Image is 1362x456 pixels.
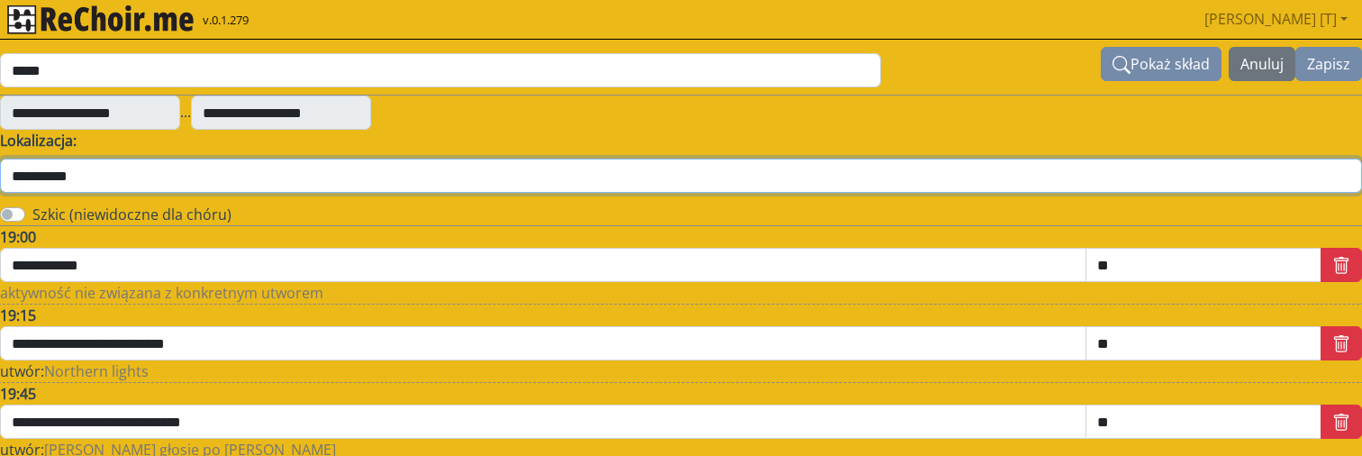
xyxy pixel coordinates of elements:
button: trash [1321,326,1362,360]
svg: search [1112,56,1130,74]
svg: trash [1332,335,1350,353]
button: searchPokaż skład [1101,47,1221,81]
label: Szkic (niewidoczne dla chóru) [32,204,232,225]
span: Northern lights [44,361,149,381]
span: v.0.1.279 [203,12,249,30]
button: Anuluj [1229,47,1295,81]
button: trash [1321,405,1362,439]
svg: trash [1332,257,1350,275]
button: Zapisz [1295,47,1362,81]
button: trash [1321,248,1362,282]
a: [PERSON_NAME] [T] [1197,1,1355,37]
img: rekłajer mi [7,5,194,34]
svg: trash [1332,414,1350,432]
